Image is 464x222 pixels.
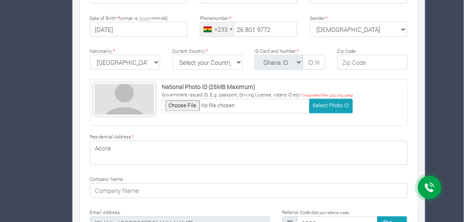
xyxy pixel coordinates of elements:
label: Date of Birth: format is (yyyy-mm-dd) [90,15,168,22]
small: (Edit your referral code) [311,211,350,215]
label: Current Country: [172,48,208,55]
label: Nationality: [90,48,116,55]
label: Referral Code: [282,210,350,217]
p: Government issued ID. E.g. passport, Driving License, voters ID etc [162,92,353,99]
label: Zip Code: [338,48,357,55]
i: * (supported files .jpg, png, jpeg) [300,93,353,98]
input: Company Name [90,183,408,198]
label: Gender: [310,15,328,22]
label: Company Name: [90,176,124,183]
div: +233 [214,25,228,34]
input: Type Date of Birth (YYYY-MM-DD) [90,22,187,37]
div: Ghana (Gaana): +233 [200,22,235,37]
label: Phonenumber: [200,15,231,22]
strong: National Photo ID (25MB Maximum) [162,83,255,91]
label: ID Card and Number: [255,48,299,55]
button: Select Photo ID [309,99,353,113]
input: Zip Code [338,55,408,70]
label: Email Address: [90,210,121,217]
label: Residential Address: [90,134,134,141]
input: Phone Number [200,22,297,37]
input: ID Number [303,55,325,70]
